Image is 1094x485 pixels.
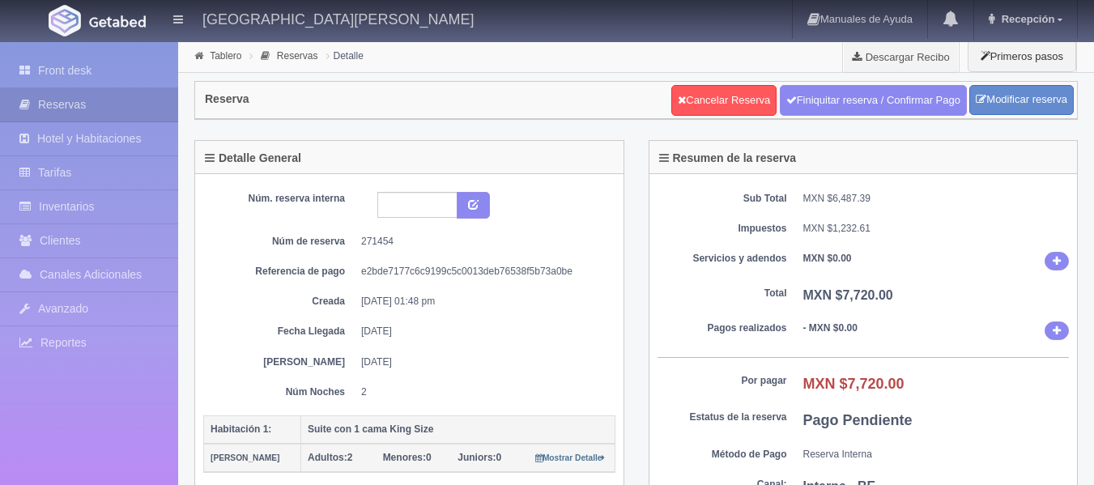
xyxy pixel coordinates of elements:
[383,452,432,463] span: 0
[658,252,787,266] dt: Servicios y adendos
[308,452,347,463] strong: Adultos:
[658,374,787,388] dt: Por pagar
[215,355,345,369] dt: [PERSON_NAME]
[361,355,603,369] dd: [DATE]
[535,453,606,462] small: Mostrar Detalle
[535,452,606,463] a: Mostrar Detalle
[361,235,603,249] dd: 271454
[215,295,345,308] dt: Creada
[658,222,787,236] dt: Impuestos
[969,85,1074,115] a: Modificar reserva
[308,452,352,463] span: 2
[803,322,858,334] b: - MXN $0.00
[215,325,345,338] dt: Fecha Llegada
[215,235,345,249] dt: Núm de reserva
[803,376,905,392] b: MXN $7,720.00
[322,48,368,63] li: Detalle
[803,288,893,302] b: MXN $7,720.00
[658,192,787,206] dt: Sub Total
[215,192,345,206] dt: Núm. reserva interna
[202,8,474,28] h4: [GEOGRAPHIC_DATA][PERSON_NAME]
[458,452,501,463] span: 0
[968,40,1076,72] button: Primeros pasos
[658,448,787,462] dt: Método de Pago
[215,385,345,399] dt: Núm Noches
[998,13,1055,25] span: Recepción
[361,325,603,338] dd: [DATE]
[803,222,1070,236] dd: MXN $1,232.61
[659,152,797,164] h4: Resumen de la reserva
[658,411,787,424] dt: Estatus de la reserva
[803,412,913,428] b: Pago Pendiente
[361,385,603,399] dd: 2
[361,295,603,308] dd: [DATE] 01:48 pm
[361,265,603,279] dd: e2bde7177c6c9199c5c0013deb76538f5b73a0be
[211,423,271,435] b: Habitación 1:
[89,15,146,28] img: Getabed
[210,50,241,62] a: Tablero
[215,265,345,279] dt: Referencia de pago
[803,192,1070,206] dd: MXN $6,487.39
[458,452,496,463] strong: Juniors:
[49,5,81,36] img: Getabed
[205,152,301,164] h4: Detalle General
[205,93,249,105] h4: Reserva
[658,321,787,335] dt: Pagos realizados
[277,50,318,62] a: Reservas
[843,40,959,73] a: Descargar Recibo
[803,253,852,264] b: MXN $0.00
[803,448,1070,462] dd: Reserva Interna
[780,85,967,116] a: Finiquitar reserva / Confirmar Pago
[211,453,279,462] small: [PERSON_NAME]
[658,287,787,300] dt: Total
[301,415,615,444] th: Suite con 1 cama King Size
[383,452,426,463] strong: Menores:
[671,85,777,116] a: Cancelar Reserva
